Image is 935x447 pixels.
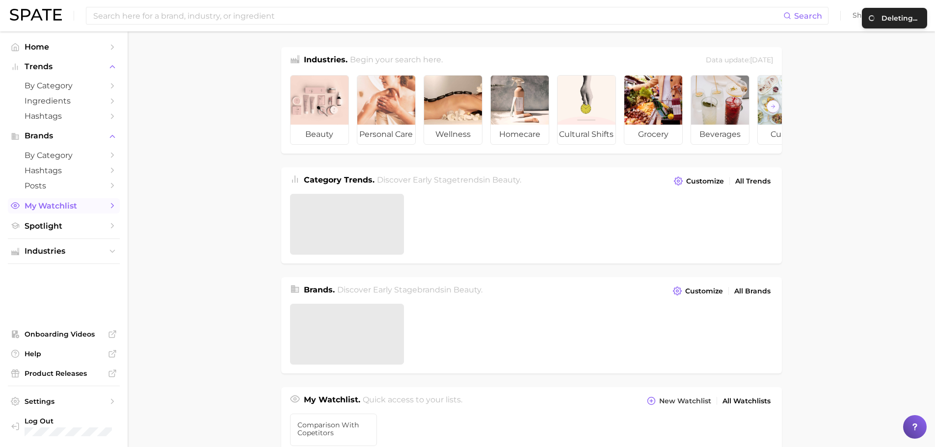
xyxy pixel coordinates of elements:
a: Help [8,346,120,361]
span: Trends [25,62,103,71]
span: cultural shifts [558,125,615,144]
span: Show [853,13,874,18]
span: Industries [25,247,103,256]
span: My Watchlist [25,201,103,210]
span: Customize [685,287,723,295]
span: Onboarding Videos [25,330,103,339]
h2: Quick access to your lists. [363,394,462,408]
span: Settings [25,397,103,406]
span: Posts [25,181,103,190]
a: Hashtags [8,108,120,124]
a: Onboarding Videos [8,327,120,342]
span: Discover Early Stage brands in . [337,285,482,294]
a: personal care [357,75,416,145]
span: Help [25,349,103,358]
span: homecare [491,125,549,144]
span: beauty [492,175,520,184]
span: Category Trends . [304,175,374,184]
h1: Industries. [304,54,347,67]
span: Ingredients [25,96,103,105]
span: by Category [25,151,103,160]
span: Brands [25,131,103,140]
span: Search [794,11,822,21]
span: by Category [25,81,103,90]
a: homecare [490,75,549,145]
a: beauty [290,75,349,145]
button: Industries [8,244,120,259]
a: All Watchlists [720,394,773,408]
span: Discover Early Stage trends in . [377,175,521,184]
span: Product Releases [25,369,103,378]
button: Brands [8,129,120,143]
div: Data update: [DATE] [706,54,773,67]
button: Scroll Right [767,100,779,113]
span: culinary [758,125,816,144]
span: beverages [691,125,749,144]
a: My Watchlist [8,198,120,213]
a: beverages [691,75,749,145]
span: All Watchlists [722,397,771,405]
h1: My Watchlist. [304,394,360,408]
a: comparison with copetitors [290,414,377,446]
a: Product Releases [8,366,120,381]
a: by Category [8,148,120,163]
a: Spotlight [8,218,120,234]
a: Log out. Currently logged in with e-mail yemin@goodai-global.com. [8,414,120,439]
a: grocery [624,75,683,145]
span: Hashtags [25,111,103,121]
span: grocery [624,125,682,144]
button: Customize [671,174,726,188]
button: Customize [670,284,725,298]
span: comparison with copetitors [297,421,370,437]
img: SPATE [10,9,62,21]
span: wellness [424,125,482,144]
span: New Watchlist [659,397,711,405]
span: All Brands [734,287,771,295]
span: beauty [291,125,348,144]
a: culinary [757,75,816,145]
span: Log Out [25,417,118,425]
a: Home [8,39,120,54]
span: Brands . [304,285,335,294]
a: All Brands [732,285,773,298]
a: Ingredients [8,93,120,108]
span: Hashtags [25,166,103,175]
span: Customize [686,177,724,185]
span: All Trends [735,177,771,185]
div: Deleting... [882,14,917,23]
button: New Watchlist [644,394,713,408]
span: Spotlight [25,221,103,231]
span: personal care [357,125,415,144]
button: ShowUS Market [850,9,928,22]
span: Home [25,42,103,52]
a: cultural shifts [557,75,616,145]
a: Posts [8,178,120,193]
input: Search here for a brand, industry, or ingredient [92,7,783,24]
a: All Trends [733,175,773,188]
h2: Begin your search here. [350,54,443,67]
span: beauty [454,285,481,294]
a: Settings [8,394,120,409]
button: Trends [8,59,120,74]
a: Hashtags [8,163,120,178]
a: wellness [424,75,482,145]
a: by Category [8,78,120,93]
